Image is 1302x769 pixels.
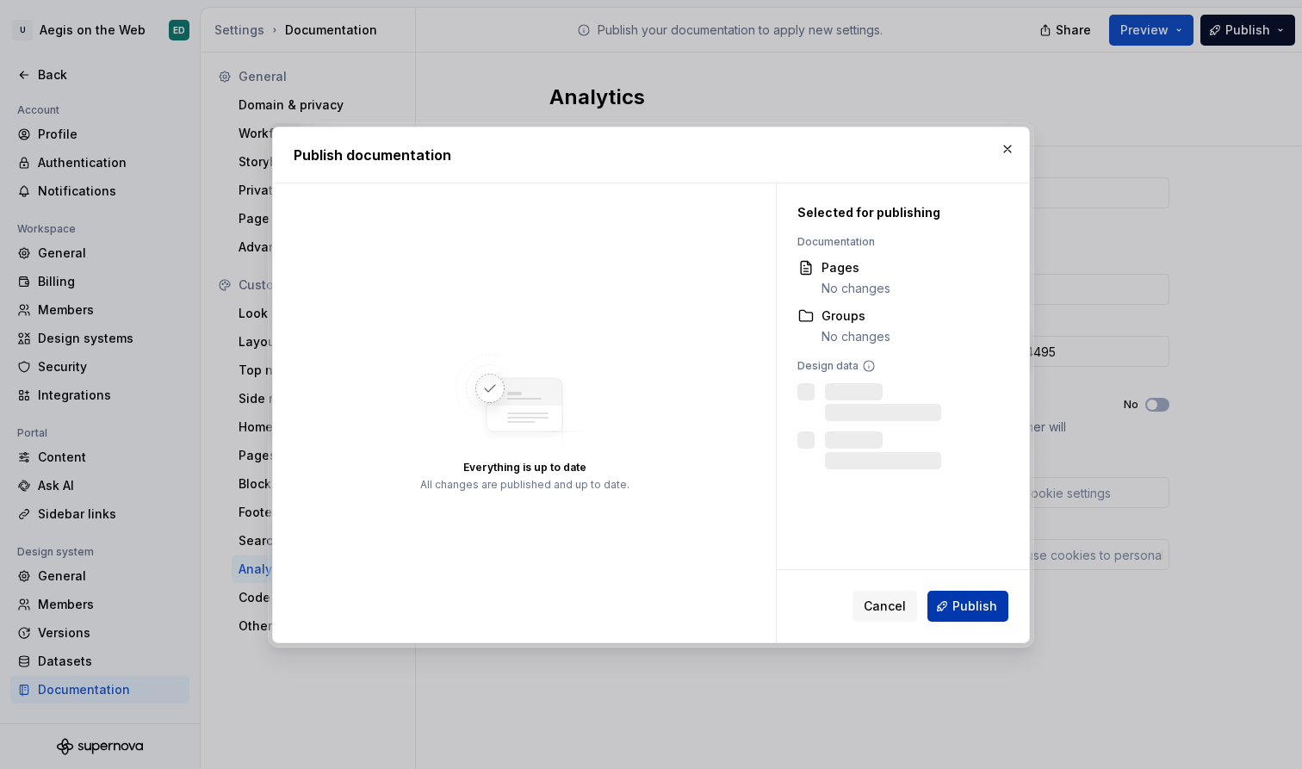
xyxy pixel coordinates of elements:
[821,259,890,276] div: Pages
[797,204,989,221] div: Selected for publishing
[821,328,890,345] div: No changes
[294,145,1008,165] h2: Publish documentation
[821,280,890,297] div: No changes
[797,235,989,249] div: Documentation
[463,461,586,474] div: Everything is up to date
[821,307,890,325] div: Groups
[852,591,917,622] button: Cancel
[420,478,629,492] div: All changes are published and up to date.
[797,359,989,373] div: Design data
[952,598,997,615] span: Publish
[864,598,906,615] span: Cancel
[927,591,1008,622] button: Publish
